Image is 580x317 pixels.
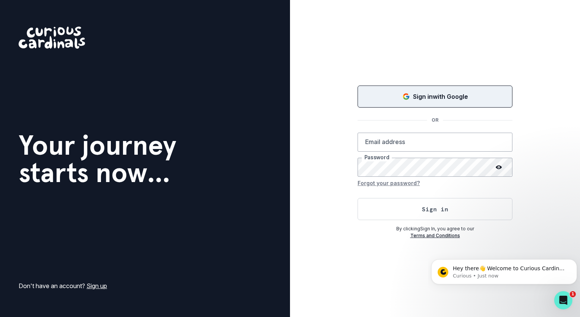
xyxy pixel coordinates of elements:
span: 1 [570,291,576,297]
p: By clicking Sign In , you agree to our [358,225,512,232]
h1: Your journey starts now... [19,132,177,186]
iframe: Intercom notifications message [428,243,580,296]
a: Terms and Conditions [410,233,460,238]
p: OR [427,117,443,124]
button: Forgot your password? [358,177,420,189]
button: Sign in [358,198,512,220]
img: Curious Cardinals Logo [19,27,85,49]
p: Don't have an account? [19,281,107,290]
p: Sign in with Google [413,92,468,101]
iframe: Intercom live chat [554,291,572,309]
button: Sign in with Google (GSuite) [358,86,512,108]
a: Sign up [87,282,107,290]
